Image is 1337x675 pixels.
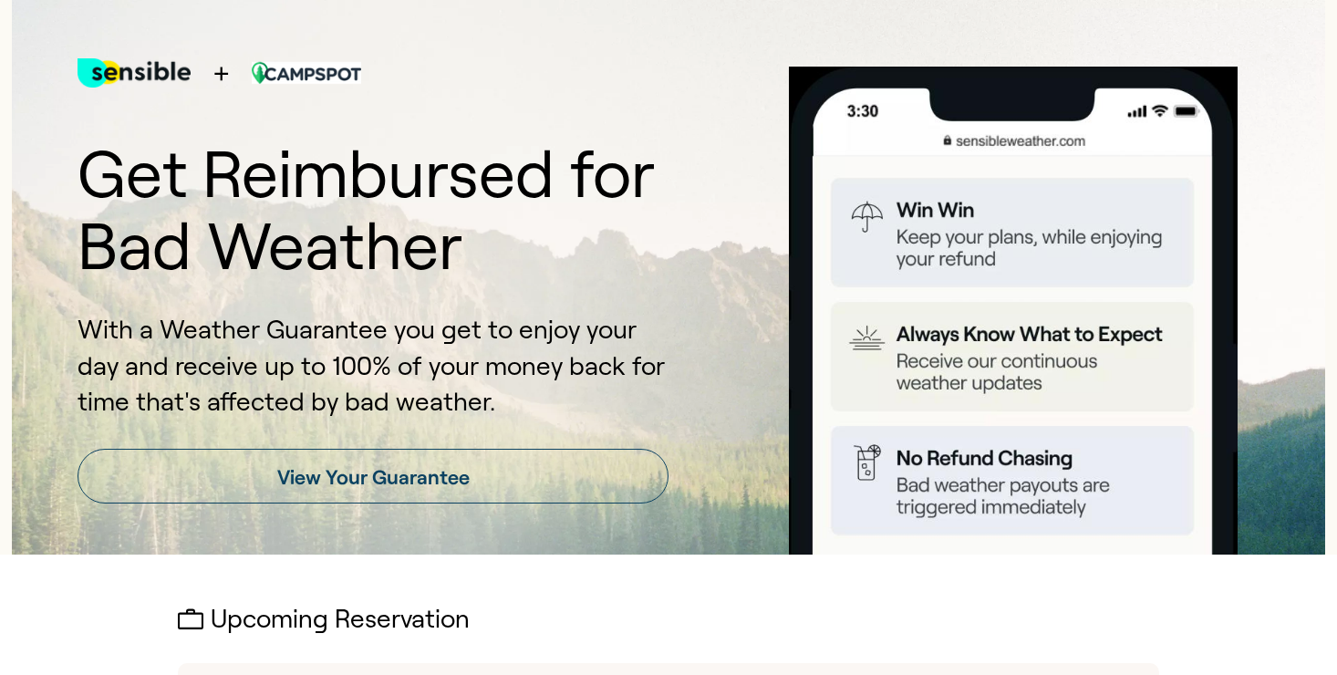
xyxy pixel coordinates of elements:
[178,606,1159,634] h2: Upcoming Reservation
[78,36,191,109] img: test for bg
[212,53,230,94] span: +
[78,312,668,420] p: With a Weather Guarantee you get to enjoy your day and receive up to 100% of your money back for ...
[767,67,1259,555] img: Product box
[78,139,668,283] h1: Get Reimbursed for Bad Weather
[78,449,668,504] a: View Your Guarantee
